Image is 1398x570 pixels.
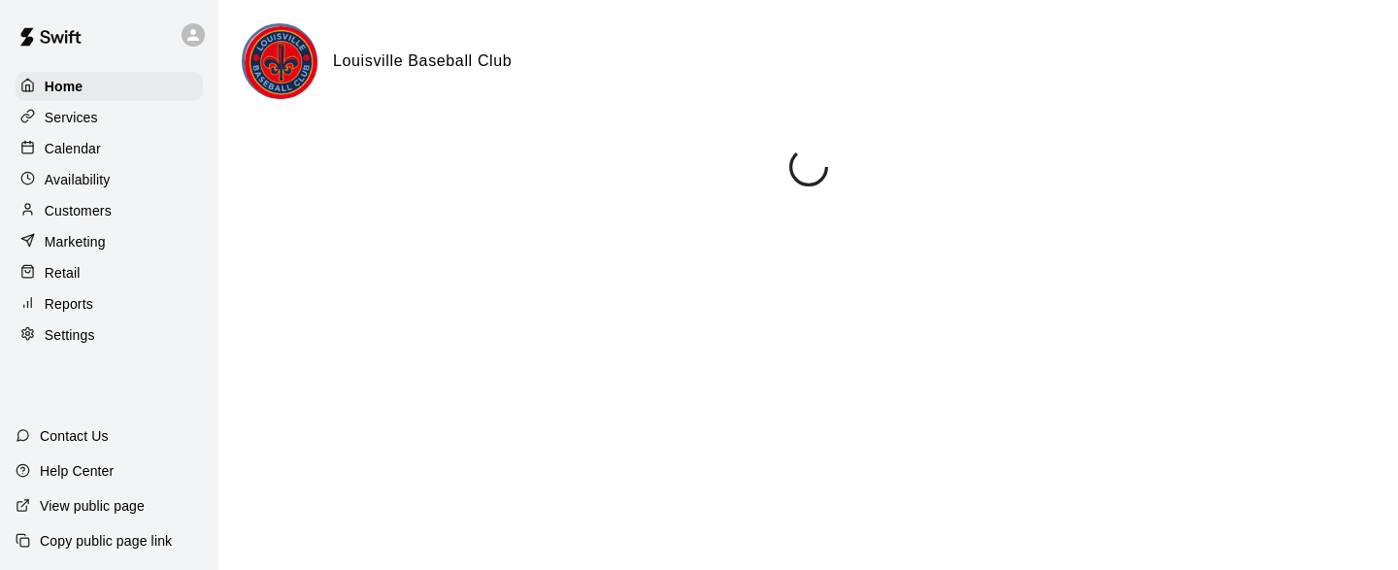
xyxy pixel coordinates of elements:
p: Settings [45,325,95,345]
p: Retail [45,263,81,283]
p: Availability [45,170,111,189]
a: Reports [16,289,203,319]
a: Availability [16,165,203,194]
a: Marketing [16,227,203,256]
p: Marketing [45,232,106,251]
a: Home [16,72,203,101]
h6: Louisville Baseball Club [333,49,512,74]
a: Retail [16,258,203,287]
p: Customers [45,201,112,220]
p: Calendar [45,139,101,158]
p: Copy public page link [40,531,172,551]
p: Contact Us [40,426,109,446]
p: View public page [40,496,145,516]
a: Calendar [16,134,203,163]
p: Help Center [40,461,114,481]
a: Settings [16,320,203,350]
p: Services [45,108,98,127]
a: Services [16,103,203,132]
p: Home [45,77,83,96]
img: Louisville Baseball Club logo [245,26,317,99]
p: Reports [45,294,93,314]
a: Customers [16,196,203,225]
